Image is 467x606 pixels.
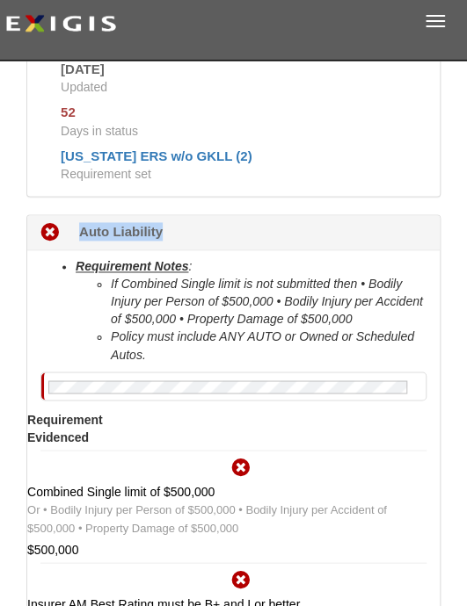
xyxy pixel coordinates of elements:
div: Since 08/19/2025 [61,103,413,121]
span: Or • Bodily Injury per Person of $500,000 • Bodily Injury per Accident of $500,000 • Property Dam... [27,502,387,534]
span: Combined Single limit of $500,000 [27,484,215,498]
li: If Combined Single limit is not submitted then • Bodily Injury per Person of $500,000 • Bodily In... [111,275,427,328]
strong: Evidenced [27,429,89,444]
u: Requirement Notes [76,259,188,273]
p: $500,000 [27,540,413,558]
i: Non-Compliant [231,571,250,589]
li: : [76,257,427,363]
span: Days in status [61,124,138,138]
span: Updated [61,80,107,94]
b: Auto Liability [79,222,163,241]
li: Policy must include ANY AUTO or Owned or Scheduled Autos. [111,328,427,363]
div: [DATE] [61,60,400,78]
i: Non-Compliant [231,458,250,477]
span: Requirement set [61,167,151,181]
a: [US_STATE] ERS w/o GKLL (2) [61,148,252,163]
strong: Requirement [27,412,103,426]
i: Non-Compliant 52 days (since 08/19/2025) [40,224,59,242]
